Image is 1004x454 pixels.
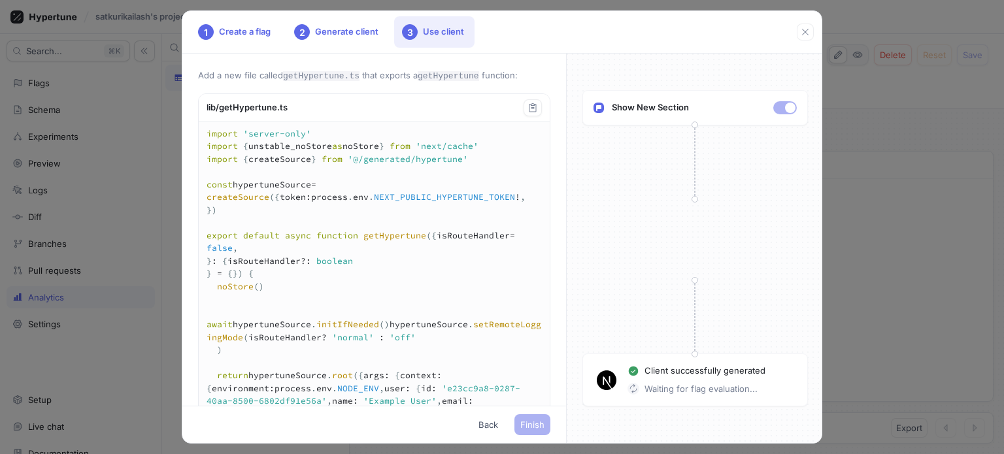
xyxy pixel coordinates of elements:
span: Back [478,421,498,429]
div: Generate client [286,16,389,48]
code: getHypertune.ts [283,71,360,81]
div: 3 [402,24,418,40]
button: Finish [514,414,550,435]
p: Waiting for flag evaluation... [644,383,758,396]
div: 2 [294,24,310,40]
p: Client successfully generated [644,365,765,378]
div: 1 [198,24,214,40]
p: Show New Section [612,101,689,114]
p: Add a new file called that exports a function: [198,69,550,83]
button: Back [473,414,504,435]
img: Next Logo [597,370,616,390]
span: Finish [520,421,544,429]
div: Use client [394,16,475,48]
div: lib/getHypertune.ts [199,94,550,122]
div: Create a flag [190,16,281,48]
code: getHypertune [418,71,479,81]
